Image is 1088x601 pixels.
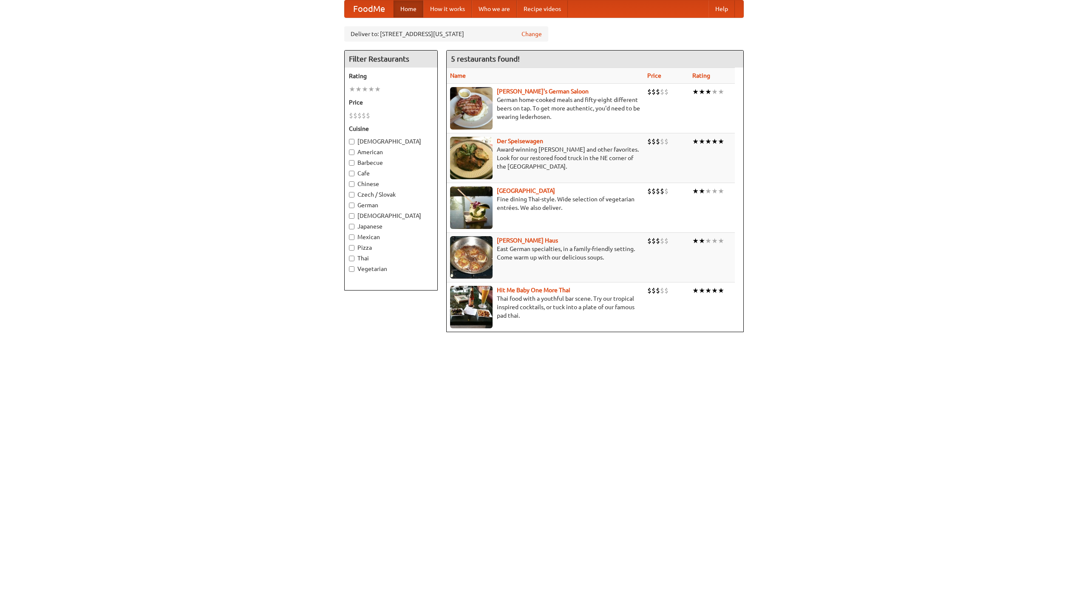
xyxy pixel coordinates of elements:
li: ★ [368,85,374,94]
li: ★ [349,85,355,94]
a: Home [394,0,423,17]
input: [DEMOGRAPHIC_DATA] [349,213,354,219]
label: Czech / Slovak [349,190,433,199]
input: German [349,203,354,208]
p: East German specialties, in a family-friendly setting. Come warm up with our delicious soups. [450,245,640,262]
li: ★ [699,87,705,96]
a: [PERSON_NAME] Haus [497,237,558,244]
li: ★ [692,186,699,196]
li: ★ [718,236,724,245]
a: Name [450,72,466,79]
div: Deliver to: [STREET_ADDRESS][US_STATE] [344,26,548,42]
label: Barbecue [349,158,433,167]
ng-pluralize: 5 restaurants found! [451,55,520,63]
li: $ [656,186,660,196]
li: $ [656,236,660,245]
img: kohlhaus.jpg [450,236,493,279]
li: $ [357,111,362,120]
h5: Cuisine [349,124,433,133]
label: Cafe [349,169,433,178]
label: Chinese [349,180,433,188]
h5: Rating [349,72,433,80]
li: ★ [705,286,711,295]
li: $ [652,236,656,245]
label: [DEMOGRAPHIC_DATA] [349,137,433,146]
img: satay.jpg [450,186,493,229]
a: Hit Me Baby One More Thai [497,287,570,293]
p: Fine dining Thai-style. Wide selection of vegetarian entrées. We also deliver. [450,195,640,212]
li: $ [664,186,669,196]
li: ★ [692,236,699,245]
li: ★ [374,85,381,94]
li: ★ [711,236,718,245]
li: $ [660,236,664,245]
li: $ [647,87,652,96]
li: $ [656,87,660,96]
h4: Filter Restaurants [345,51,437,68]
label: Mexican [349,233,433,241]
li: $ [664,236,669,245]
li: ★ [355,85,362,94]
li: $ [647,286,652,295]
p: Award-winning [PERSON_NAME] and other favorites. Look for our restored food truck in the NE corne... [450,145,640,171]
li: ★ [705,236,711,245]
li: ★ [362,85,368,94]
a: Who we are [472,0,517,17]
a: Help [708,0,735,17]
a: [PERSON_NAME]'s German Saloon [497,88,589,95]
li: ★ [692,87,699,96]
li: $ [362,111,366,120]
p: Thai food with a youthful bar scene. Try our tropical inspired cocktails, or tuck into a plate of... [450,294,640,320]
img: babythai.jpg [450,286,493,328]
li: $ [664,286,669,295]
a: Change [521,30,542,38]
input: Barbecue [349,160,354,166]
li: ★ [718,137,724,146]
input: [DEMOGRAPHIC_DATA] [349,139,354,144]
li: ★ [718,87,724,96]
li: $ [349,111,353,120]
label: German [349,201,433,209]
li: $ [366,111,370,120]
a: [GEOGRAPHIC_DATA] [497,187,555,194]
li: $ [652,286,656,295]
li: ★ [692,137,699,146]
li: ★ [718,286,724,295]
li: ★ [699,186,705,196]
li: $ [647,236,652,245]
li: $ [652,87,656,96]
input: Chinese [349,181,354,187]
li: ★ [699,137,705,146]
p: German home-cooked meals and fifty-eight different beers on tap. To get more authentic, you'd nee... [450,96,640,121]
label: Thai [349,254,433,262]
li: $ [652,137,656,146]
li: ★ [705,186,711,196]
h5: Price [349,98,433,107]
input: Mexican [349,234,354,240]
li: $ [647,137,652,146]
li: ★ [699,236,705,245]
li: $ [664,87,669,96]
li: $ [660,286,664,295]
input: American [349,150,354,155]
li: ★ [718,186,724,196]
input: Japanese [349,224,354,229]
li: ★ [711,286,718,295]
input: Vegetarian [349,266,354,272]
li: $ [660,186,664,196]
label: Japanese [349,222,433,231]
b: Der Speisewagen [497,138,543,144]
li: $ [353,111,357,120]
img: esthers.jpg [450,87,493,130]
input: Cafe [349,171,354,176]
a: Recipe videos [517,0,568,17]
li: ★ [705,87,711,96]
li: ★ [699,286,705,295]
li: $ [647,186,652,196]
img: speisewagen.jpg [450,137,493,179]
label: [DEMOGRAPHIC_DATA] [349,212,433,220]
